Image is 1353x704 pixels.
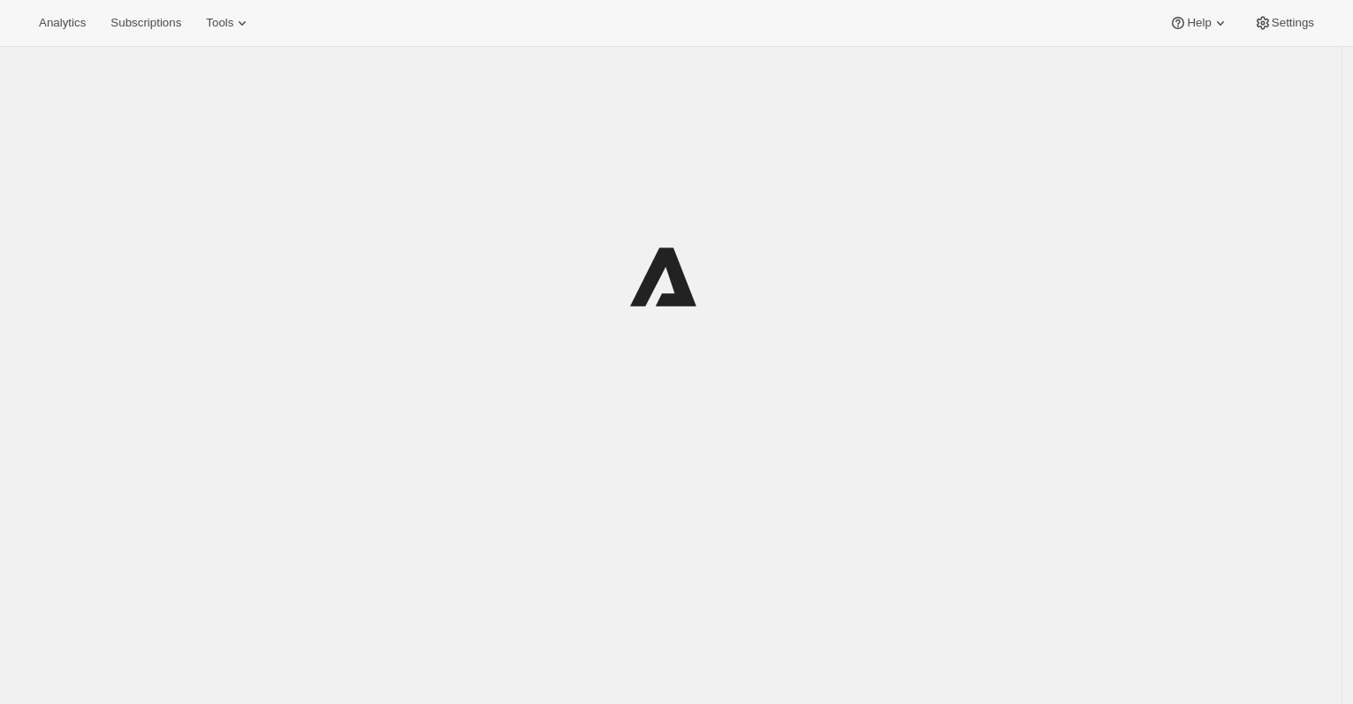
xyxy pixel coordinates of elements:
[1243,11,1325,35] button: Settings
[100,11,192,35] button: Subscriptions
[195,11,262,35] button: Tools
[28,11,96,35] button: Analytics
[206,16,233,30] span: Tools
[110,16,181,30] span: Subscriptions
[1159,11,1239,35] button: Help
[1272,16,1314,30] span: Settings
[39,16,86,30] span: Analytics
[1187,16,1211,30] span: Help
